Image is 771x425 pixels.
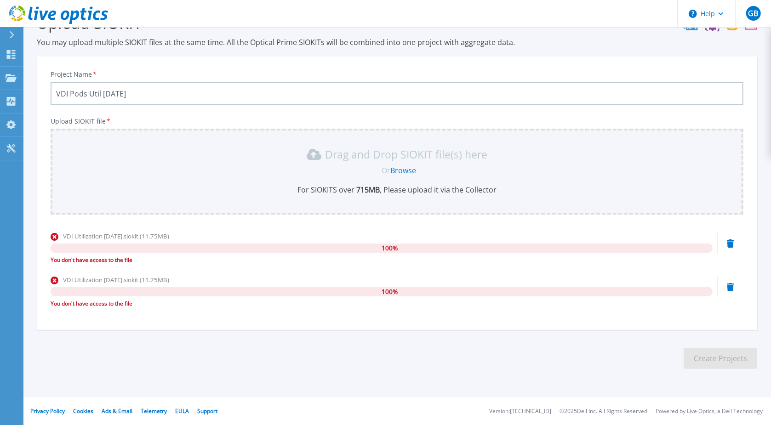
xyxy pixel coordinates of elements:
li: © 2025 Dell Inc. All Rights Reserved [560,408,647,414]
div: You don't have access to the file [51,255,713,265]
span: Or [382,165,390,176]
a: Support [197,407,217,415]
input: Enter Project Name [51,82,743,105]
span: VDI Utilization [DATE].siokit (11.75MB) [63,232,169,240]
li: Powered by Live Optics, a Dell Technology [656,408,763,414]
p: You may upload multiple SIOKIT files at the same time. All the Optical Prime SIOKITs will be comb... [37,37,757,47]
p: Drag and Drop SIOKIT file(s) here [325,150,487,159]
p: For SIOKITS over , Please upload it via the Collector [56,185,738,195]
div: You don't have access to the file [51,299,713,308]
a: Privacy Policy [30,407,65,415]
button: Create Projects [684,348,757,369]
a: Browse [390,165,416,176]
span: GB [748,10,758,17]
li: Version: [TECHNICAL_ID] [489,408,551,414]
a: Cookies [73,407,93,415]
label: Project Name [51,71,97,78]
span: 100 % [382,244,398,253]
span: VDI Utilization [DATE].siokit (11.75MB) [63,276,169,284]
b: 715 MB [354,185,380,195]
a: EULA [175,407,189,415]
a: Telemetry [141,407,167,415]
div: Drag and Drop SIOKIT file(s) here OrBrowseFor SIOKITS over 715MB, Please upload it via the Collector [56,147,738,195]
p: Upload SIOKIT file [51,118,743,125]
a: Ads & Email [102,407,132,415]
span: 100 % [382,287,398,296]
